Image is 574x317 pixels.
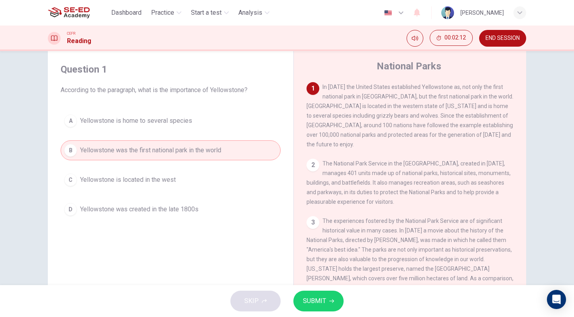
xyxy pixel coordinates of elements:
[61,140,281,160] button: BYellowstone was the first national park in the world
[191,8,222,18] span: Start a test
[307,216,319,229] div: 3
[479,30,526,47] button: END SESSION
[444,35,466,41] span: 00:02:12
[111,8,142,18] span: Dashboard
[307,160,511,205] span: The National Park Service in the [GEOGRAPHIC_DATA], created in [DATE], manages 401 units made up ...
[430,30,473,47] div: Hide
[307,159,319,171] div: 2
[67,31,75,36] span: CEFR
[293,291,344,311] button: SUBMIT
[48,5,90,21] img: SE-ED Academy logo
[303,295,326,307] span: SUBMIT
[407,30,423,47] div: Mute
[108,6,145,20] button: Dashboard
[148,6,185,20] button: Practice
[64,203,77,216] div: D
[67,36,91,46] h1: Reading
[307,218,513,310] span: The experiences fostered by the National Park Service are of significant historical value in many...
[151,8,174,18] span: Practice
[80,146,221,155] span: Yellowstone was the first national park in the world
[307,84,513,148] span: In [DATE] the United States established Yellowstone as, not only the first national park in [GEOG...
[61,63,281,76] h4: Question 1
[547,290,566,309] div: Open Intercom Messenger
[48,5,108,21] a: SE-ED Academy logo
[61,170,281,190] button: CYellowstone is located in the west
[460,8,504,18] div: [PERSON_NAME]
[64,144,77,157] div: B
[80,205,199,214] span: Yellowstone was created in the late 1800s
[238,8,262,18] span: Analysis
[441,6,454,19] img: Profile picture
[61,85,281,95] span: According to the paragraph, what is the importance of Yellowstone?
[80,116,192,126] span: Yellowstone is home to several species
[61,199,281,219] button: DYellowstone was created in the late 1800s
[377,60,441,73] h4: National Parks
[235,6,273,20] button: Analysis
[64,173,77,186] div: C
[383,10,393,16] img: en
[61,111,281,131] button: AYellowstone is home to several species
[486,35,520,41] span: END SESSION
[307,82,319,95] div: 1
[80,175,176,185] span: Yellowstone is located in the west
[430,30,473,46] button: 00:02:12
[64,114,77,127] div: A
[188,6,232,20] button: Start a test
